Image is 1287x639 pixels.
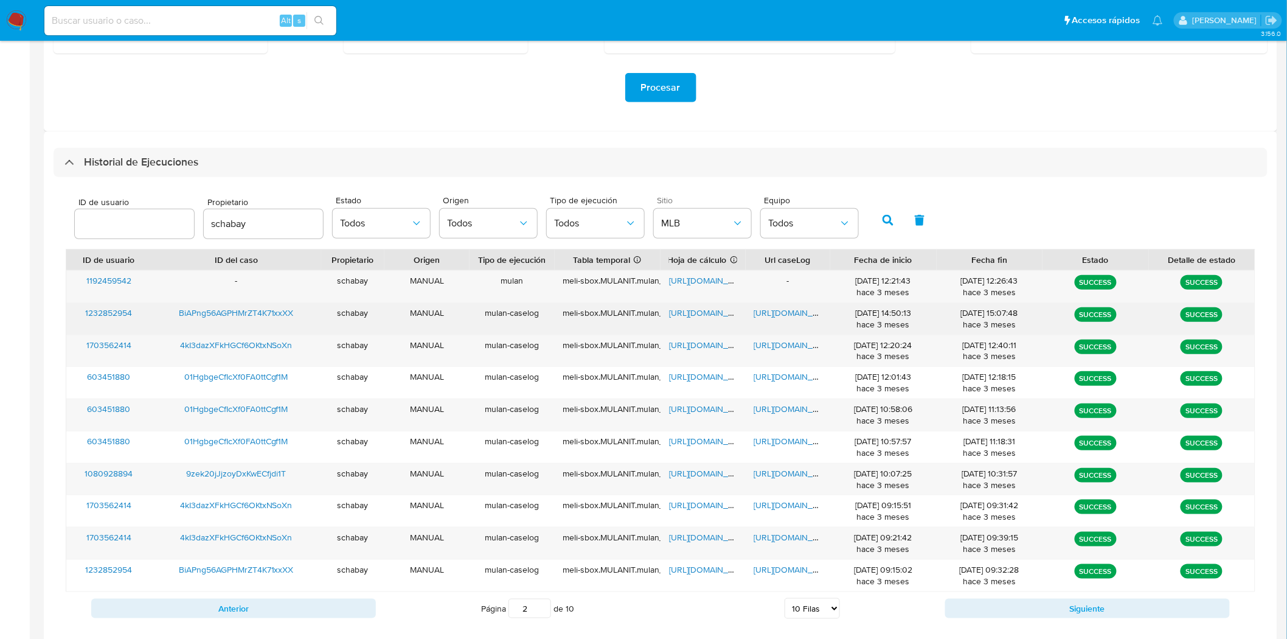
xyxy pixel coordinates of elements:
[1265,14,1278,27] a: Salir
[297,15,301,26] span: s
[1192,15,1261,26] p: sandra.chabay@mercadolibre.com
[44,13,336,29] input: Buscar usuario o caso...
[307,12,331,29] button: search-icon
[281,15,291,26] span: Alt
[1261,29,1281,38] span: 3.156.0
[1072,14,1140,27] span: Accesos rápidos
[1153,15,1163,26] a: Notificaciones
